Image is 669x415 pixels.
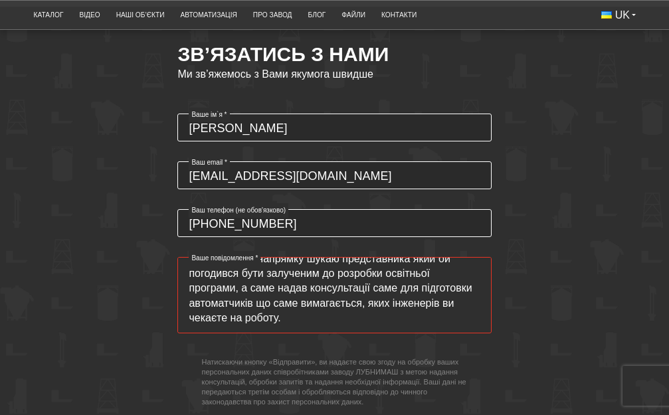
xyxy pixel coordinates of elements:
[26,4,72,26] a: Каталог
[245,4,300,26] a: Про завод
[177,43,389,66] span: ЗВ’ЯЗАТИСЬ З НАМИ
[601,11,612,19] img: Українська
[173,4,245,26] a: Автоматизація
[300,4,334,26] a: Блог
[615,8,630,23] span: UK
[108,4,173,26] a: Наші об’єкти
[202,357,468,407] small: Натискаючи кнопку «Відправити», ви надаєте свою згоду на обробку ваших персональних даних співроб...
[71,4,108,26] a: Відео
[177,68,373,80] span: Ми зв’яжемось з Вами якумога швидше
[373,4,425,26] a: Контакти
[334,4,373,26] a: Файли
[593,4,644,27] button: UK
